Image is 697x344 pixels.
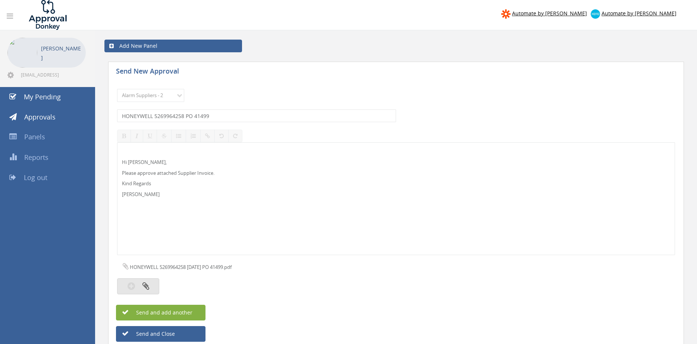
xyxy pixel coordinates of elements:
[214,130,229,142] button: Undo
[501,9,511,19] img: zapier-logomark.png
[116,305,205,320] button: Send and add another
[591,9,600,19] img: xero-logo.png
[602,10,676,17] span: Automate by [PERSON_NAME]
[122,159,670,166] p: Hi [PERSON_NAME],
[116,68,247,77] h5: Send New Approval
[130,264,232,270] span: HONEYWELL 5269964258 [DATE] PO 41499.pdf
[104,40,242,52] a: Add New Panel
[24,132,45,141] span: Panels
[117,109,396,122] input: Subject
[122,170,670,177] p: Please approve attached Supplier Invoice.
[117,130,131,142] button: Bold
[24,153,48,162] span: Reports
[122,191,670,198] p: [PERSON_NAME]
[122,180,670,187] p: Kind Regards
[186,130,201,142] button: Ordered List
[157,130,172,142] button: Strikethrough
[171,130,186,142] button: Unordered List
[143,130,157,142] button: Underline
[21,72,84,78] span: [EMAIL_ADDRESS][DOMAIN_NAME]
[24,173,47,182] span: Log out
[24,112,56,121] span: Approvals
[228,130,242,142] button: Redo
[41,44,82,62] p: [PERSON_NAME]
[200,130,215,142] button: Insert / edit link
[24,92,61,101] span: My Pending
[120,309,192,316] span: Send and add another
[131,130,143,142] button: Italic
[512,10,587,17] span: Automate by [PERSON_NAME]
[116,326,205,342] button: Send and Close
